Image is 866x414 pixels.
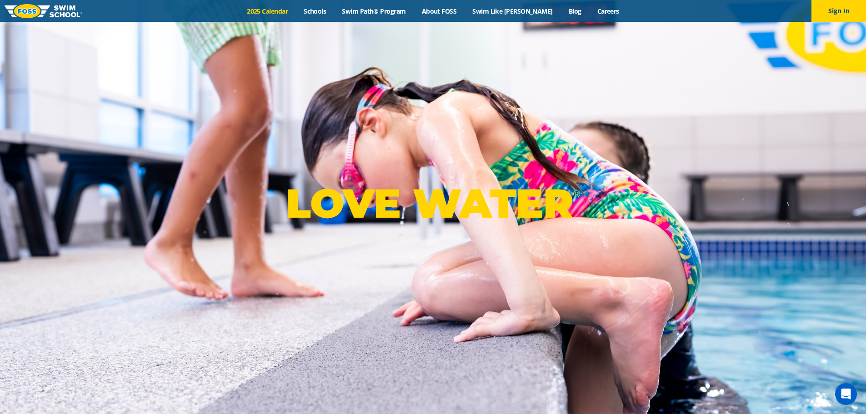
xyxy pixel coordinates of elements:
sup: ® [573,188,580,200]
div: Open Intercom Messenger [835,383,857,405]
a: Schools [296,7,334,15]
a: About FOSS [414,7,465,15]
a: Swim Path® Program [334,7,414,15]
a: Blog [561,7,589,15]
a: 2025 Calendar [239,7,296,15]
p: LOVE WATER [286,179,580,228]
img: FOSS Swim School Logo [5,4,82,18]
a: Careers [589,7,627,15]
a: Swim Like [PERSON_NAME] [465,7,561,15]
